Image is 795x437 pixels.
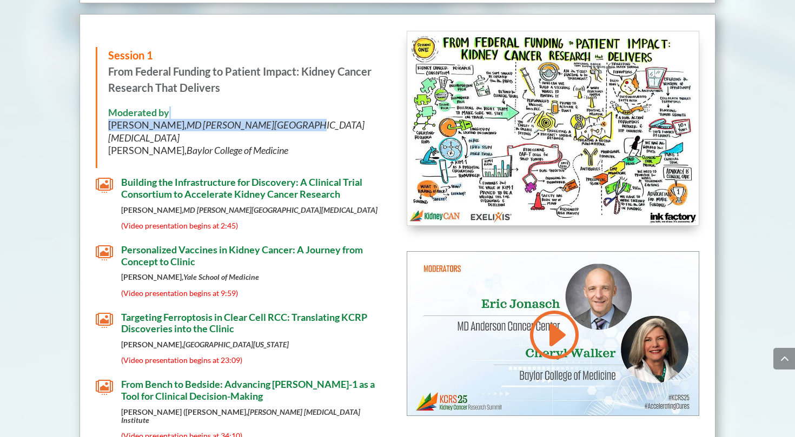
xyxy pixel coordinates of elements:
[108,106,169,118] strong: Moderated by
[183,272,259,281] em: Yale School of Medicine
[96,312,113,329] span: 
[121,378,375,402] span: From Bench to Bedside: Advancing [PERSON_NAME]-1 as a Tool for Clinical Decision-Making
[108,49,153,62] span: Session 1
[121,221,238,230] span: (Video presentation begins at 2:45)
[121,355,242,365] span: (Video presentation begins at 23:09)
[108,119,365,156] span: [PERSON_NAME], [PERSON_NAME],
[96,177,113,194] span: 
[121,288,238,298] span: (Video presentation begins at 9:59)
[121,407,360,425] strong: [PERSON_NAME] ([PERSON_NAME],
[108,49,372,94] strong: From Federal Funding to Patient Impact: Kidney Cancer Research That Delivers
[108,119,365,143] em: MD [PERSON_NAME][GEOGRAPHIC_DATA][MEDICAL_DATA]
[121,244,363,267] span: Personalized Vaccines in Kidney Cancer: A Journey from Concept to Clinic
[121,340,289,349] strong: [PERSON_NAME],
[183,340,289,349] em: [GEOGRAPHIC_DATA][US_STATE]
[187,144,288,156] em: Baylor College of Medicine
[183,205,377,214] em: MD [PERSON_NAME][GEOGRAPHIC_DATA][MEDICAL_DATA]
[121,272,259,281] strong: [PERSON_NAME],
[96,244,113,261] span: 
[121,176,362,200] span: Building the Infrastructure for Discovery: A Clinical Trial Consortium to Accelerate Kidney Cance...
[121,311,367,335] span: Targeting Ferroptosis in Clear Cell RCC: Translating KCRP Discoveries into the Clinic
[407,31,699,225] img: KidneyCAN_Ink Factory_Board Session 1
[96,379,113,396] span: 
[121,407,360,425] em: [PERSON_NAME] [MEDICAL_DATA] Institute
[121,205,377,214] strong: [PERSON_NAME],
